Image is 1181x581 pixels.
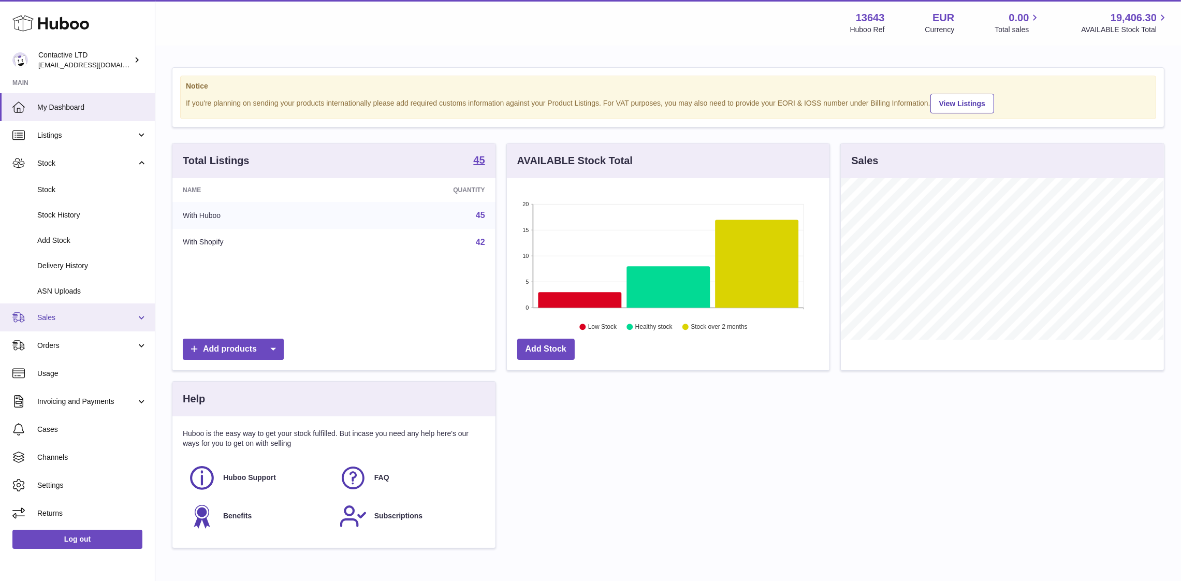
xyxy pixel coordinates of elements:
div: If you're planning on sending your products internationally please add required customs informati... [186,92,1150,113]
span: Sales [37,313,136,323]
span: Channels [37,453,147,462]
a: 19,406.30 AVAILABLE Stock Total [1081,11,1169,35]
span: My Dashboard [37,103,147,112]
a: View Listings [930,94,994,113]
h3: Help [183,392,205,406]
h3: AVAILABLE Stock Total [517,154,633,168]
div: Huboo Ref [850,25,885,35]
strong: 45 [473,155,485,165]
span: Cases [37,425,147,434]
span: Huboo Support [223,473,276,483]
span: Stock [37,185,147,195]
a: 0.00 Total sales [995,11,1041,35]
a: Benefits [188,502,329,530]
span: 0.00 [1009,11,1029,25]
span: Returns [37,509,147,518]
img: soul@SOWLhome.com [12,52,28,68]
div: Currency [925,25,955,35]
a: Huboo Support [188,464,329,492]
td: With Huboo [172,202,346,229]
span: Subscriptions [374,511,422,521]
text: Low Stock [588,324,617,331]
span: Delivery History [37,261,147,271]
a: 45 [473,155,485,167]
text: 5 [526,279,529,285]
a: Add products [183,339,284,360]
a: FAQ [339,464,480,492]
span: 19,406.30 [1111,11,1157,25]
span: Orders [37,341,136,351]
a: 42 [476,238,485,246]
span: [EMAIL_ADDRESS][DOMAIN_NAME] [38,61,152,69]
strong: 13643 [856,11,885,25]
span: AVAILABLE Stock Total [1081,25,1169,35]
span: Usage [37,369,147,379]
strong: Notice [186,81,1150,91]
a: Subscriptions [339,502,480,530]
span: Benefits [223,511,252,521]
span: Add Stock [37,236,147,245]
th: Quantity [346,178,495,202]
td: With Shopify [172,229,346,256]
span: Invoicing and Payments [37,397,136,406]
text: Healthy stock [635,324,673,331]
text: 20 [522,201,529,207]
text: 15 [522,227,529,233]
h3: Sales [851,154,878,168]
span: ASN Uploads [37,286,147,296]
text: 10 [522,253,529,259]
span: Stock History [37,210,147,220]
strong: EUR [932,11,954,25]
span: FAQ [374,473,389,483]
div: Contactive LTD [38,50,132,70]
span: Listings [37,130,136,140]
a: 45 [476,211,485,220]
a: Log out [12,530,142,548]
th: Name [172,178,346,202]
span: Stock [37,158,136,168]
span: Settings [37,481,147,490]
text: 0 [526,304,529,311]
span: Total sales [995,25,1041,35]
text: Stock over 2 months [691,324,747,331]
p: Huboo is the easy way to get your stock fulfilled. But incase you need any help here's our ways f... [183,429,485,448]
a: Add Stock [517,339,575,360]
h3: Total Listings [183,154,250,168]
